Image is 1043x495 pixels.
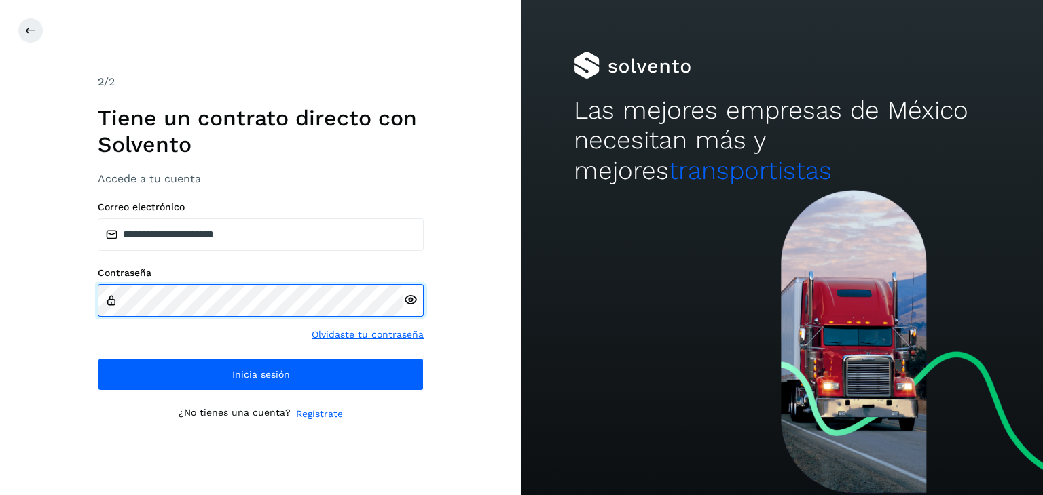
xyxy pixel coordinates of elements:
[98,105,424,157] h1: Tiene un contrato directo con Solvento
[296,407,343,421] a: Regístrate
[179,407,291,421] p: ¿No tienes una cuenta?
[98,201,424,213] label: Correo electrónico
[98,74,424,90] div: /2
[98,267,424,279] label: Contraseña
[312,328,424,342] a: Olvidaste tu contraseña
[98,172,424,185] h3: Accede a tu cuenta
[98,358,424,391] button: Inicia sesión
[669,156,832,185] span: transportistas
[232,370,290,379] span: Inicia sesión
[98,75,104,88] span: 2
[574,96,991,186] h2: Las mejores empresas de México necesitan más y mejores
